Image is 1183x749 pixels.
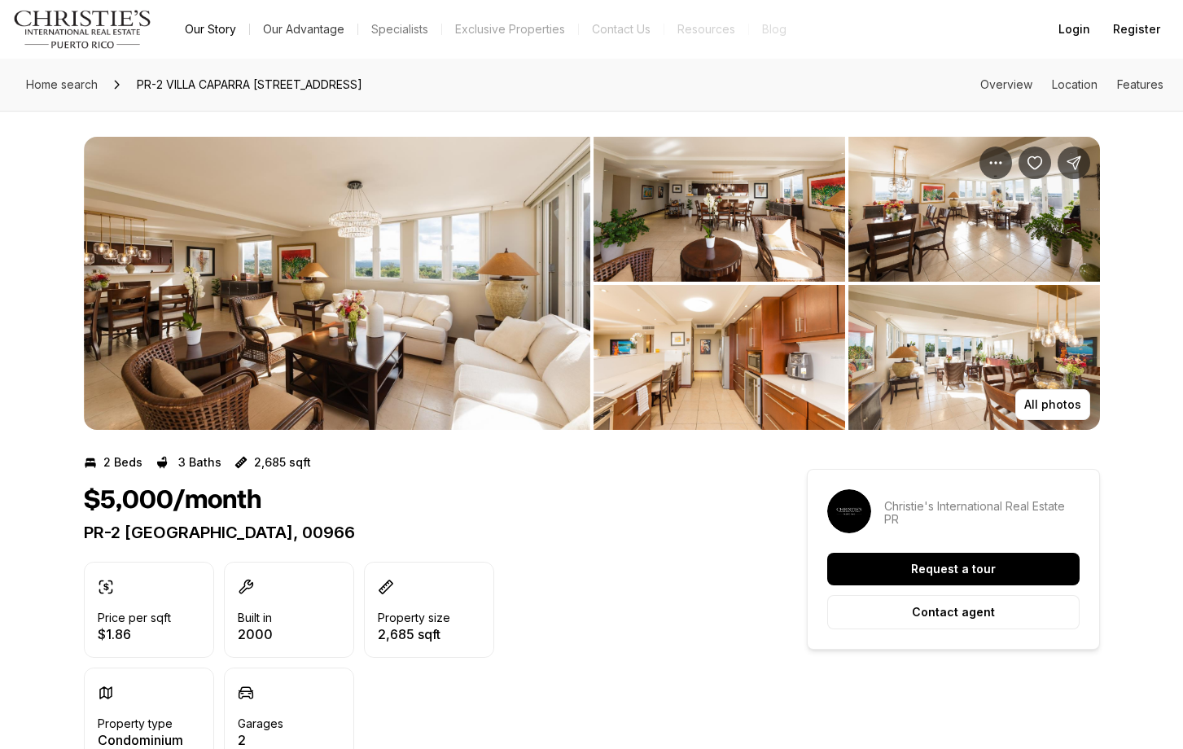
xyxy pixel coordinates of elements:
p: Christie's International Real Estate PR [884,500,1080,526]
span: Register [1113,23,1160,36]
button: View image gallery [848,285,1100,430]
a: Resources [664,18,748,41]
p: Property size [378,611,450,624]
p: PR-2 [GEOGRAPHIC_DATA], 00966 [84,523,748,542]
a: Home search [20,72,104,98]
button: View image gallery [594,285,845,430]
p: 2,685 sqft [378,628,450,641]
a: Our Advantage [250,18,357,41]
button: Contact Us [579,18,664,41]
p: $1.86 [98,628,171,641]
p: Contact agent [912,606,995,619]
a: Our Story [172,18,249,41]
button: Register [1103,13,1170,46]
p: Built in [238,611,272,624]
button: Share Property: PR-2 VILLA CAPARRA PLAZA #PH-1 [1058,147,1090,179]
p: Property type [98,717,173,730]
div: Listing Photos [84,137,1100,430]
button: Property options [979,147,1012,179]
p: 2 [238,734,283,747]
h1: $5,000/month [84,485,261,516]
button: All photos [1015,389,1090,420]
p: 2000 [238,628,273,641]
img: logo [13,10,152,49]
p: All photos [1024,398,1081,411]
p: Condominium [98,734,183,747]
button: Login [1049,13,1100,46]
button: Save Property: PR-2 VILLA CAPARRA PLAZA #PH-1 [1019,147,1051,179]
a: Skip to: Features [1117,77,1163,91]
a: Skip to: Overview [980,77,1032,91]
button: View image gallery [848,137,1100,282]
a: Blog [749,18,800,41]
button: View image gallery [84,137,590,430]
p: Price per sqft [98,611,171,624]
li: 1 of 6 [84,137,590,430]
p: 3 Baths [178,456,221,469]
span: Login [1058,23,1090,36]
li: 2 of 6 [594,137,1100,430]
span: PR-2 VILLA CAPARRA [STREET_ADDRESS] [130,72,369,98]
p: 2 Beds [103,456,142,469]
a: Specialists [358,18,441,41]
a: Exclusive Properties [442,18,578,41]
p: Request a tour [911,563,996,576]
p: 2,685 sqft [254,456,311,469]
button: Request a tour [827,553,1080,585]
span: Home search [26,77,98,91]
p: Garages [238,717,283,730]
button: 3 Baths [156,449,221,475]
button: Contact agent [827,595,1080,629]
a: Skip to: Location [1052,77,1098,91]
nav: Page section menu [980,78,1163,91]
button: View image gallery [594,137,845,282]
